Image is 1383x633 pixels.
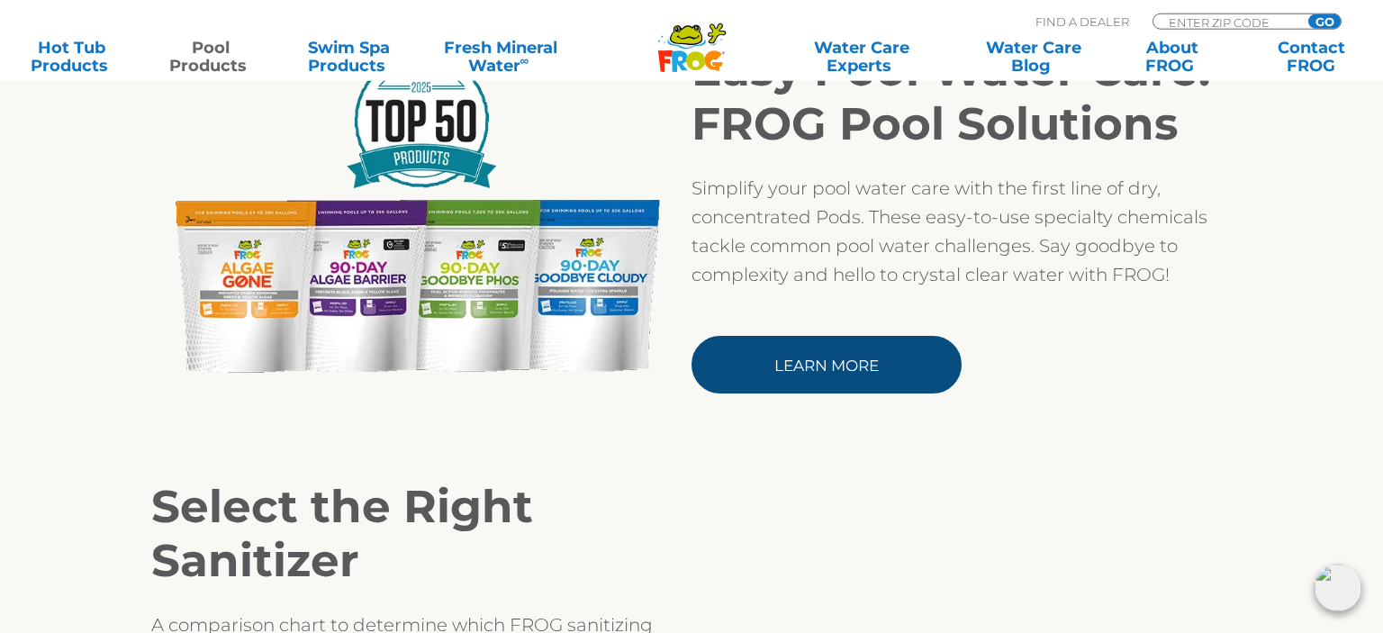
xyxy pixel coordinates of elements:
[18,39,126,75] a: Hot TubProducts
[981,39,1089,75] a: Water CareBlog
[1257,39,1365,75] a: ContactFROG
[1167,14,1288,30] input: Zip Code Form
[691,43,1232,151] h2: Easy Pool Water Care: FROG Pool Solutions
[1308,14,1341,29] input: GO
[520,53,529,68] sup: ∞
[1035,14,1129,30] p: Find A Dealer
[151,480,691,588] h2: Select the Right Sanitizer
[691,174,1232,289] p: Simplify your pool water care with the first line of dry, concentrated Pods. These easy-to-use sp...
[157,39,265,75] a: PoolProducts
[151,43,691,384] img: FROG_Pool-Solutions-Product-Line-Pod_PSN Award_LR
[1118,39,1226,75] a: AboutFROG
[1315,565,1361,611] img: openIcon
[691,336,962,393] a: Learn More
[774,39,949,75] a: Water CareExperts
[295,39,403,75] a: Swim SpaProducts
[434,39,569,75] a: Fresh MineralWater∞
